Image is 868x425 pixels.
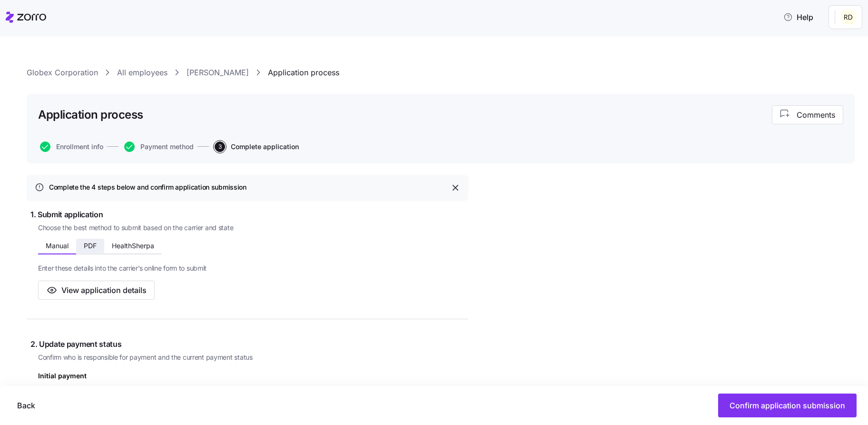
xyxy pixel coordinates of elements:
button: Confirm application submission [718,394,857,417]
span: Manual [46,243,69,249]
span: Comments [797,109,835,121]
span: View application details [61,284,147,296]
span: PDF [84,243,97,249]
span: 1. Submit application [30,209,468,221]
button: Enrollment info [40,142,103,152]
span: Enrollment info [56,143,103,150]
a: 3Complete application [213,142,299,152]
h1: Application process [38,107,143,122]
a: Globex Corporation [27,67,98,79]
button: Payment method [124,142,194,152]
div: Initial payment [38,371,87,385]
span: Help [783,11,813,23]
span: Complete application [231,143,299,150]
span: Confirm who is responsible for payment and the current payment status [38,353,468,362]
a: Application process [268,67,339,79]
button: Back [10,394,43,417]
a: [PERSON_NAME] [187,67,249,79]
span: Confirm application submission [730,400,845,411]
a: Enrollment info [38,142,103,152]
span: Payment method [140,143,194,150]
a: All employees [117,67,168,79]
span: 3 [215,142,225,152]
a: Payment method [122,142,194,152]
img: 9f794d0485883a9a923180f976dc9e55 [841,10,856,25]
span: Enter these details into the carrier’s online form to submit [38,263,323,273]
span: Choose the best method to submit based on the carrier and state [38,223,233,233]
button: View application details [38,281,155,300]
span: 2. Update payment status [30,338,468,350]
span: Back [17,400,35,411]
div: Complete the 4 steps below and confirm application submission [49,183,451,192]
button: Comments [772,105,843,124]
button: Help [776,8,821,27]
button: 3Complete application [215,142,299,152]
span: HealthSherpa [112,243,154,249]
